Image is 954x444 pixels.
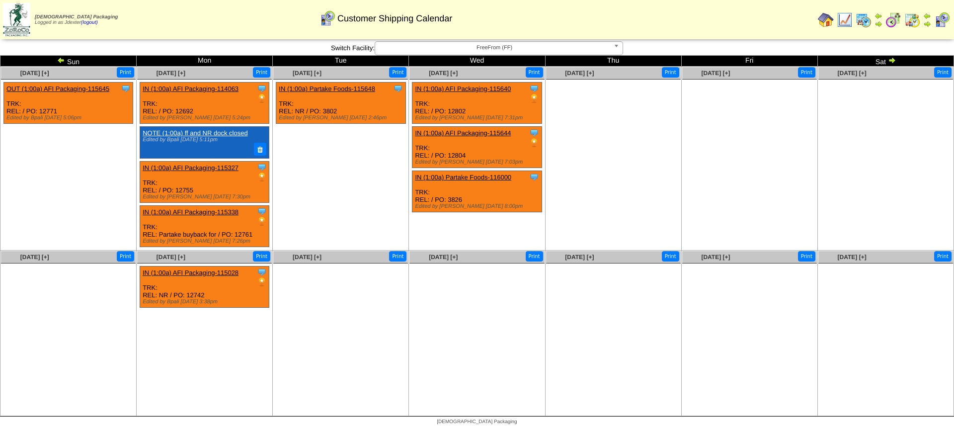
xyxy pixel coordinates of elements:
a: [DATE] [+] [838,70,867,77]
div: Edited by [PERSON_NAME] [DATE] 7:26pm [143,238,269,244]
button: Print [117,67,134,78]
button: Print [389,67,406,78]
div: Edited by [PERSON_NAME] [DATE] 7:30pm [143,194,269,200]
td: Mon [137,56,273,67]
div: Edited by [PERSON_NAME] [DATE] 5:24pm [143,115,269,121]
button: Print [526,251,543,262]
img: PO [257,172,267,182]
img: Tooltip [393,84,403,93]
a: [DATE] [+] [293,254,321,261]
img: PO [529,93,539,103]
div: Edited by [PERSON_NAME] [DATE] 2:46pm [279,115,405,121]
button: Print [662,67,679,78]
img: Tooltip [257,162,267,172]
div: TRK: REL: NR / PO: 12742 [140,266,269,307]
a: [DATE] [+] [701,70,730,77]
button: Print [934,67,952,78]
td: Thu [545,56,681,67]
a: [DATE] [+] [429,254,458,261]
a: NOTE (1:00a) ff and NR dock closed [143,129,247,137]
img: Tooltip [529,128,539,138]
img: calendarcustomer.gif [934,12,950,28]
img: arrowright.gif [888,56,896,64]
button: Print [526,67,543,78]
div: TRK: REL: / PO: 12692 [140,83,269,124]
img: Tooltip [257,267,267,277]
img: PO [257,93,267,103]
img: Tooltip [529,84,539,93]
button: Print [253,251,270,262]
button: Print [934,251,952,262]
a: [DATE] [+] [429,70,458,77]
a: [DATE] [+] [20,70,49,77]
button: Print [389,251,406,262]
div: Edited by Bpali [DATE] 3:38pm [143,299,269,305]
a: IN (1:00a) AFI Packaging-115338 [143,208,238,216]
div: TRK: REL: NR / PO: 3802 [276,83,405,124]
button: Print [798,251,815,262]
a: IN (1:00a) AFI Packaging-115640 [415,85,511,92]
a: [DATE] [+] [565,254,594,261]
img: arrowright.gif [874,20,882,28]
button: Print [117,251,134,262]
div: Edited by Bpali [DATE] 5:06pm [6,115,133,121]
span: FreeFrom (FF) [379,42,610,54]
span: Customer Shipping Calendar [337,13,452,24]
a: OUT (1:00a) AFI Packaging-115645 [6,85,109,92]
div: TRK: REL: / PO: 12802 [412,83,542,124]
a: [DATE] [+] [157,254,185,261]
img: Tooltip [257,84,267,93]
a: [DATE] [+] [157,70,185,77]
span: [DEMOGRAPHIC_DATA] Packaging [35,14,118,20]
a: IN (1:00a) AFI Packaging-115028 [143,269,238,276]
img: Tooltip [121,84,131,93]
a: [DATE] [+] [20,254,49,261]
td: Fri [681,56,817,67]
button: Delete Note [254,143,267,156]
td: Sat [817,56,954,67]
a: [DATE] [+] [701,254,730,261]
img: calendarinout.gif [904,12,920,28]
button: Print [253,67,270,78]
a: [DATE] [+] [838,254,867,261]
img: calendarcustomer.gif [319,10,335,26]
div: Edited by [PERSON_NAME] [DATE] 7:03pm [415,159,541,165]
div: TRK: REL: Partake buyback for / PO: 12761 [140,205,269,247]
img: PO [529,138,539,148]
a: (logout) [81,20,98,25]
img: PO [257,216,267,226]
button: Print [662,251,679,262]
img: calendarblend.gif [885,12,901,28]
div: Edited by [PERSON_NAME] [DATE] 7:31pm [415,115,541,121]
img: home.gif [818,12,834,28]
a: [DATE] [+] [565,70,594,77]
img: calendarprod.gif [856,12,872,28]
a: IN (1:00a) Partake Foods-116000 [415,174,511,181]
div: Edited by Bpali [DATE] 5:11pm [143,137,264,143]
div: TRK: REL: / PO: 3826 [412,171,542,212]
a: [DATE] [+] [293,70,321,77]
span: [DEMOGRAPHIC_DATA] Packaging [437,419,517,425]
div: TRK: REL: / PO: 12804 [412,127,542,168]
td: Tue [273,56,409,67]
button: Print [798,67,815,78]
img: Tooltip [257,206,267,216]
td: Wed [409,56,545,67]
div: TRK: REL: / PO: 12755 [140,161,269,202]
a: IN (1:00a) Partake Foods-115648 [279,85,375,92]
img: Tooltip [529,172,539,182]
td: Sun [0,56,137,67]
span: Logged in as Jdexter [35,14,118,25]
img: arrowleft.gif [57,56,65,64]
img: zoroco-logo-small.webp [3,3,30,36]
a: IN (1:00a) AFI Packaging-114063 [143,85,238,92]
div: TRK: REL: / PO: 12771 [4,83,133,124]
